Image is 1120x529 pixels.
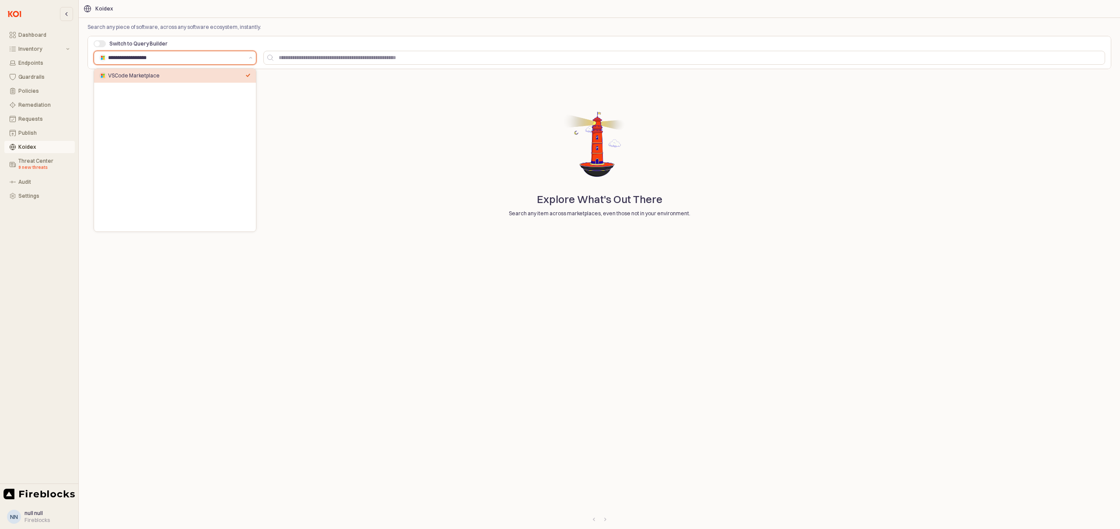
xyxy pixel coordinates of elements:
[18,158,70,171] div: Threat Center
[87,514,1111,525] nav: Pagination
[109,40,168,47] span: Switch to Query Builder
[4,190,75,202] button: Settings
[24,510,43,516] span: null null
[18,116,70,122] div: Requests
[18,60,70,66] div: Endpoints
[18,102,70,108] div: Remediation
[18,179,70,185] div: Audit
[4,29,75,41] button: Dashboard
[24,517,50,524] div: Fireblocks
[87,23,383,31] p: Search any piece of software, across any software ecosystem, instantly.
[477,210,722,217] p: Search any item across marketplaces, even those not in your environment.
[245,51,256,64] button: הצג הצעות
[537,191,662,207] p: Explore What's Out There
[4,155,75,174] button: Threat Center
[4,85,75,97] button: Policies
[4,141,75,153] button: Koidex
[18,32,70,38] div: Dashboard
[94,68,256,232] div: Select an option
[4,127,75,139] button: Publish
[18,46,64,52] div: Inventory
[4,43,75,55] button: Inventory
[18,193,70,199] div: Settings
[4,99,75,111] button: Remediation
[4,176,75,188] button: Audit
[10,512,18,521] div: nn
[4,57,75,69] button: Endpoints
[18,130,70,136] div: Publish
[18,74,70,80] div: Guardrails
[18,164,70,171] div: 9 new threats
[18,88,70,94] div: Policies
[95,6,113,12] div: Koidex
[18,144,70,150] div: Koidex
[4,71,75,83] button: Guardrails
[4,113,75,125] button: Requests
[108,72,245,79] div: VSCode Marketplace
